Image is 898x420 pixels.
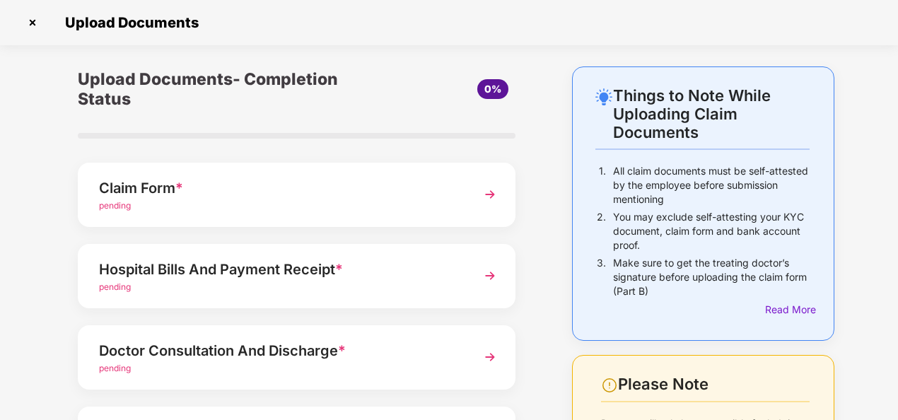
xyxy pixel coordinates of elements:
span: 0% [484,83,501,95]
span: pending [99,200,131,211]
p: Make sure to get the treating doctor’s signature before uploading the claim form (Part B) [613,256,810,298]
div: Upload Documents- Completion Status [78,66,370,112]
div: Hospital Bills And Payment Receipt [99,258,461,281]
div: Doctor Consultation And Discharge [99,339,461,362]
div: Claim Form [99,177,461,199]
div: Please Note [618,375,810,394]
span: Upload Documents [51,14,206,31]
img: svg+xml;base64,PHN2ZyBpZD0iTmV4dCIgeG1sbnM9Imh0dHA6Ly93d3cudzMub3JnLzIwMDAvc3ZnIiB3aWR0aD0iMzYiIG... [477,263,503,288]
span: pending [99,363,131,373]
img: svg+xml;base64,PHN2ZyBpZD0iQ3Jvc3MtMzJ4MzIiIHhtbG5zPSJodHRwOi8vd3d3LnczLm9yZy8yMDAwL3N2ZyIgd2lkdG... [21,11,44,34]
p: 1. [599,164,606,206]
div: Read More [765,302,810,317]
img: svg+xml;base64,PHN2ZyBpZD0iV2FybmluZ18tXzI0eDI0IiBkYXRhLW5hbWU9Ildhcm5pbmcgLSAyNHgyNCIgeG1sbnM9Im... [601,377,618,394]
p: 2. [597,210,606,252]
span: pending [99,281,131,292]
div: Things to Note While Uploading Claim Documents [613,86,810,141]
p: 3. [597,256,606,298]
img: svg+xml;base64,PHN2ZyB4bWxucz0iaHR0cDovL3d3dy53My5vcmcvMjAwMC9zdmciIHdpZHRoPSIyNC4wOTMiIGhlaWdodD... [595,88,612,105]
img: svg+xml;base64,PHN2ZyBpZD0iTmV4dCIgeG1sbnM9Imh0dHA6Ly93d3cudzMub3JnLzIwMDAvc3ZnIiB3aWR0aD0iMzYiIG... [477,182,503,207]
p: You may exclude self-attesting your KYC document, claim form and bank account proof. [613,210,810,252]
img: svg+xml;base64,PHN2ZyBpZD0iTmV4dCIgeG1sbnM9Imh0dHA6Ly93d3cudzMub3JnLzIwMDAvc3ZnIiB3aWR0aD0iMzYiIG... [477,344,503,370]
p: All claim documents must be self-attested by the employee before submission mentioning [613,164,810,206]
